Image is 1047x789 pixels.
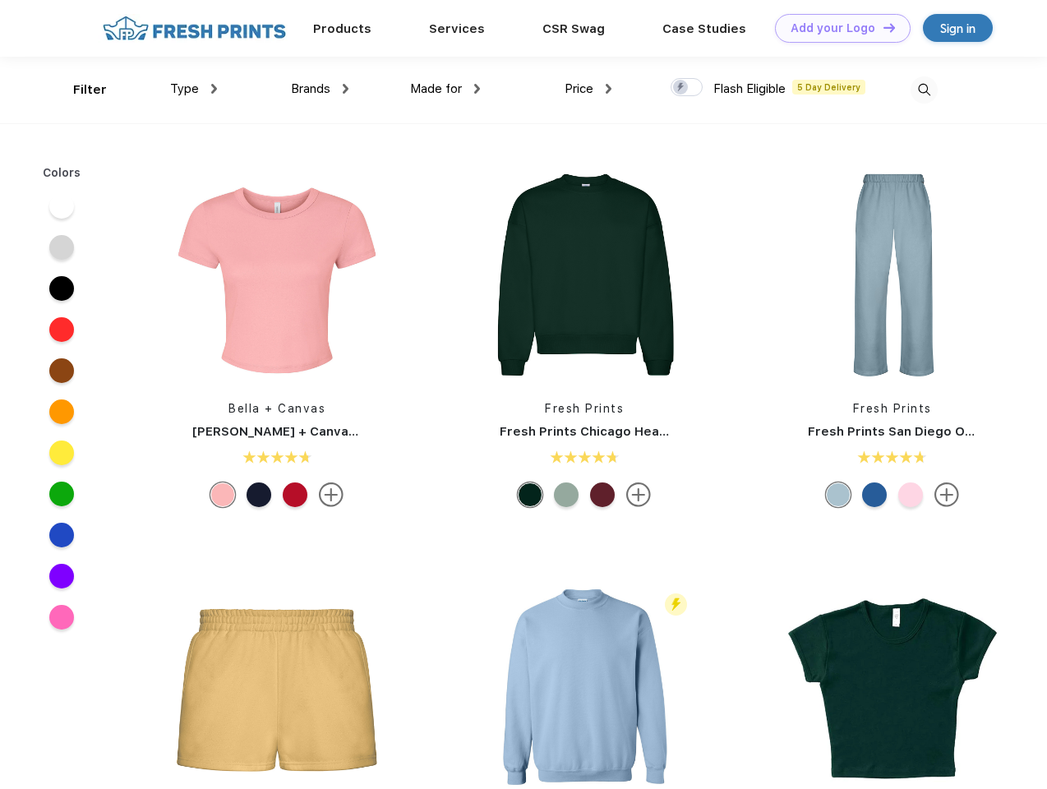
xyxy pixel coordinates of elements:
[192,424,653,439] a: [PERSON_NAME] + Canvas [DEMOGRAPHIC_DATA]' Micro Ribbed Baby Tee
[168,165,386,384] img: func=resize&h=266
[319,482,344,507] img: more.svg
[554,482,579,507] div: Sage Green mto
[626,482,651,507] img: more.svg
[73,81,107,99] div: Filter
[898,482,923,507] div: Pink
[30,164,94,182] div: Colors
[474,84,480,94] img: dropdown.png
[211,84,217,94] img: dropdown.png
[911,76,938,104] img: desktop_search.svg
[923,14,993,42] a: Sign in
[247,482,271,507] div: Solid Navy Blend
[283,482,307,507] div: Solid Red Blend
[791,21,875,35] div: Add your Logo
[940,19,976,38] div: Sign in
[313,21,371,36] a: Products
[713,81,786,96] span: Flash Eligible
[518,482,542,507] div: Forest Green mto
[826,482,851,507] div: Slate Blue
[590,482,615,507] div: Crimson Red mto
[210,482,235,507] div: Solid Pink Blend
[170,81,199,96] span: Type
[410,81,462,96] span: Made for
[606,84,611,94] img: dropdown.png
[545,402,624,415] a: Fresh Prints
[665,593,687,616] img: flash_active_toggle.svg
[228,402,325,415] a: Bella + Canvas
[565,81,593,96] span: Price
[792,80,865,95] span: 5 Day Delivery
[853,402,932,415] a: Fresh Prints
[475,165,694,384] img: func=resize&h=266
[934,482,959,507] img: more.svg
[500,424,783,439] a: Fresh Prints Chicago Heavyweight Crewneck
[343,84,348,94] img: dropdown.png
[783,165,1002,384] img: func=resize&h=266
[883,23,895,32] img: DT
[98,14,291,43] img: fo%20logo%202.webp
[291,81,330,96] span: Brands
[862,482,887,507] div: Royal Blue mto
